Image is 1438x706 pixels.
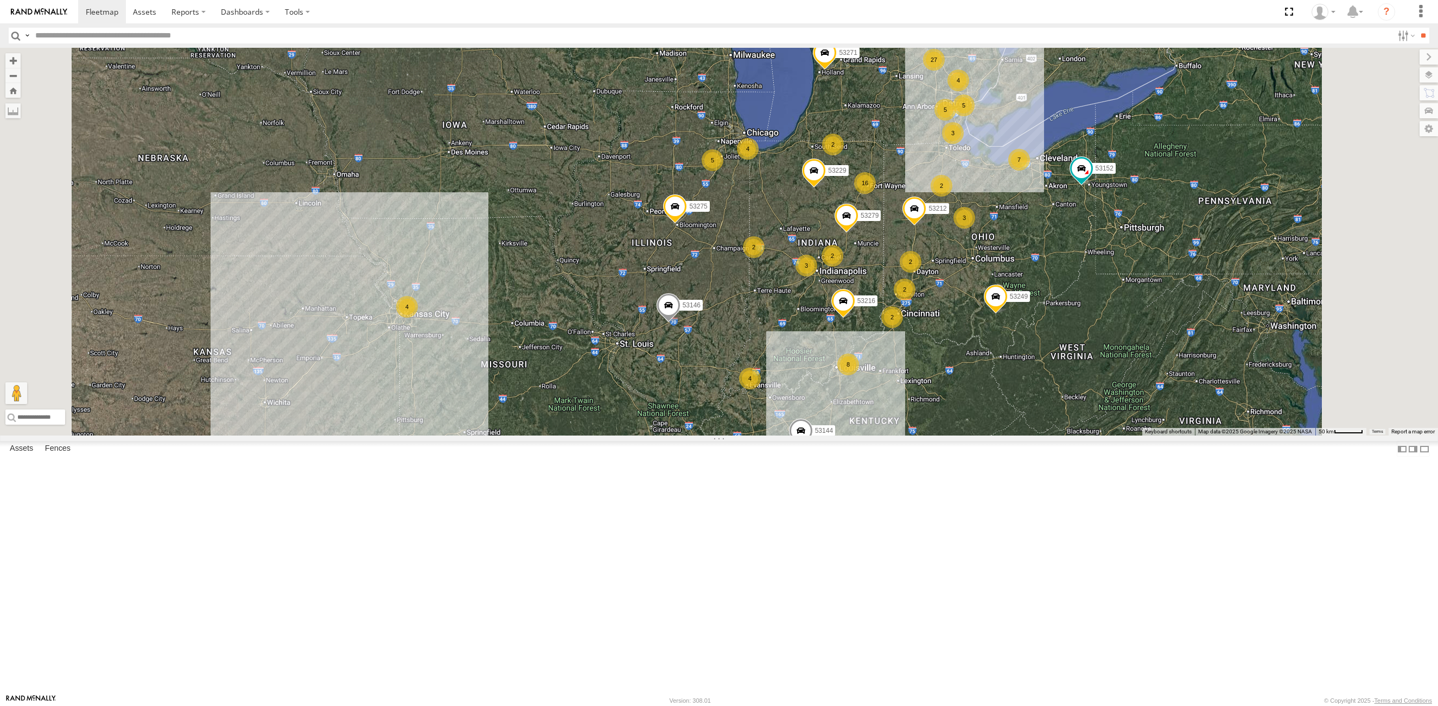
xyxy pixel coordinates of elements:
button: Drag Pegman onto the map to open Street View [5,382,27,404]
div: 5 [953,94,975,116]
a: Terms (opens in new tab) [1372,430,1383,434]
i: ? [1378,3,1395,21]
div: 16 [854,172,876,194]
span: 50 km [1319,428,1334,434]
button: Zoom out [5,68,21,83]
button: Keyboard shortcuts [1145,428,1192,436]
span: 53275 [689,203,707,210]
label: Search Filter Options [1394,28,1417,43]
label: Hide Summary Table [1419,441,1430,457]
div: 3 [953,207,975,229]
div: 4 [737,138,759,160]
div: 5 [934,99,956,121]
label: Dock Summary Table to the Left [1397,441,1408,457]
div: 27 [923,49,945,71]
button: Map Scale: 50 km per 50 pixels [1315,428,1366,436]
span: 53229 [828,167,846,174]
div: 2 [900,251,921,273]
label: Assets [4,442,39,457]
div: 5 [702,149,723,171]
a: Terms and Conditions [1375,697,1432,704]
div: 2 [743,236,765,258]
span: 53144 [815,427,833,434]
img: rand-logo.svg [11,8,67,16]
label: Search Query [23,28,31,43]
div: 2 [822,134,844,155]
div: © Copyright 2025 - [1324,697,1432,704]
span: 53279 [861,212,879,219]
span: Map data ©2025 Google Imagery ©2025 NASA [1198,428,1312,434]
div: 8 [837,354,859,375]
div: 2 [894,279,915,300]
label: Map Settings [1420,121,1438,136]
button: Zoom Home [5,83,21,98]
div: 4 [739,368,761,389]
span: 53152 [1096,165,1114,172]
div: Miky Transport [1308,4,1339,20]
div: 2 [881,306,903,328]
span: 53212 [928,205,946,212]
div: 3 [796,255,817,276]
a: Report a map error [1391,428,1435,434]
span: 53146 [683,301,701,309]
div: 2 [822,245,843,267]
div: 3 [942,122,964,144]
div: 4 [947,70,969,91]
a: Visit our Website [6,695,56,706]
label: Fences [40,442,76,457]
div: Version: 308.01 [670,697,711,704]
div: 4 [396,296,418,318]
label: Dock Summary Table to the Right [1408,441,1418,457]
span: 53216 [857,297,875,305]
div: 7 [1008,149,1030,171]
span: 53249 [1010,293,1028,300]
div: 2 [931,175,952,197]
button: Zoom in [5,53,21,68]
label: Measure [5,103,21,118]
span: 53271 [839,49,857,56]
